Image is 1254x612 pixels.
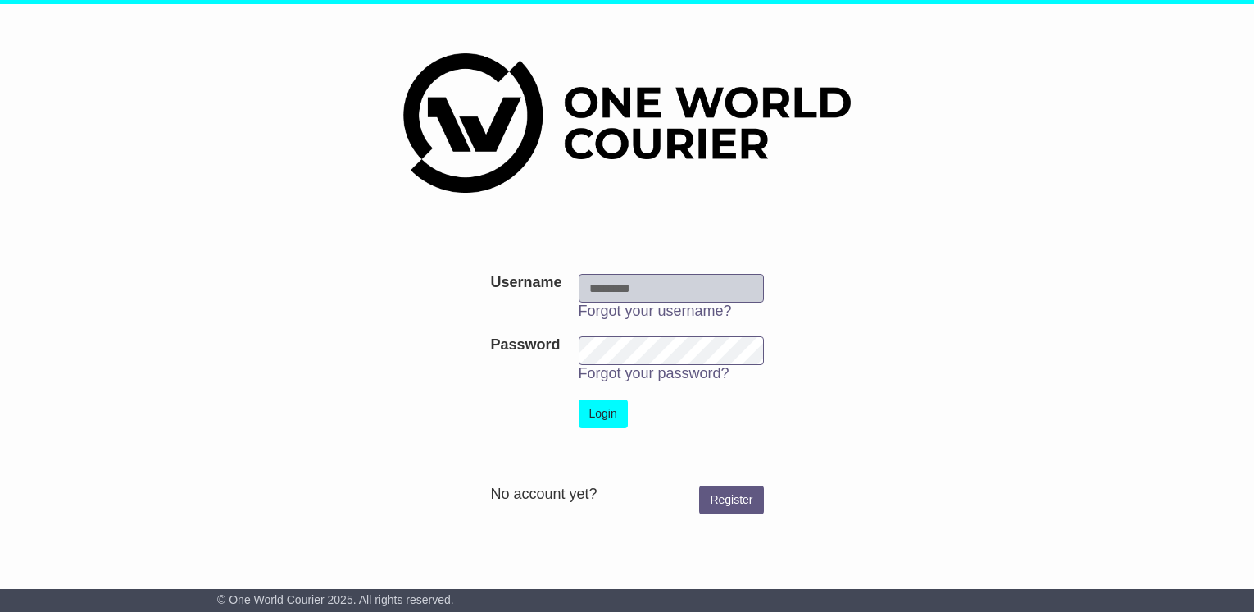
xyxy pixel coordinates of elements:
[579,365,729,381] a: Forgot your password?
[579,303,732,319] a: Forgot your username?
[490,336,560,354] label: Password
[403,53,851,193] img: One World
[490,274,561,292] label: Username
[217,593,454,606] span: © One World Courier 2025. All rights reserved.
[579,400,628,428] button: Login
[490,486,763,504] div: No account yet?
[699,486,763,514] a: Register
